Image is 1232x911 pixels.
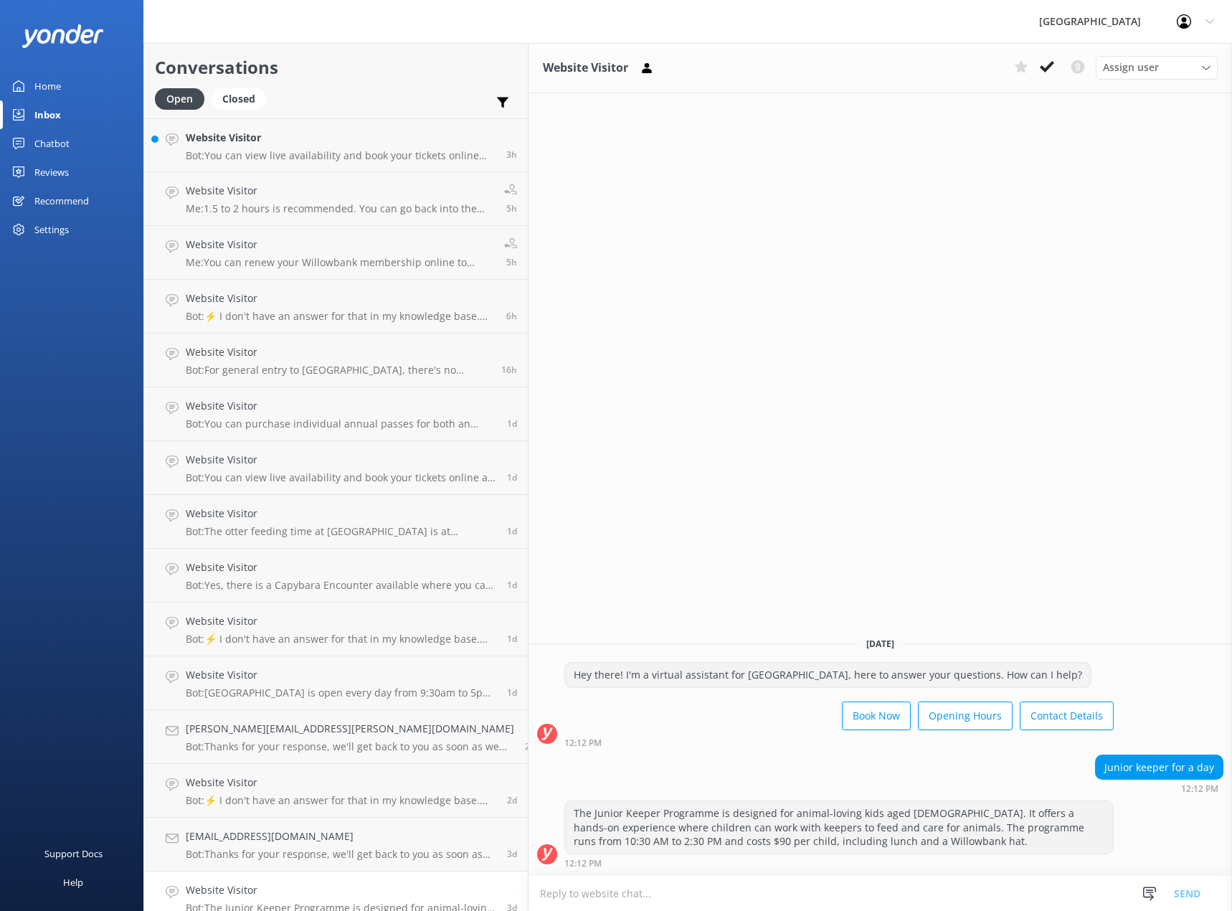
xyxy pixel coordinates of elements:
div: The Junior Keeper Programme is designed for animal-loving kids aged [DEMOGRAPHIC_DATA]. It offers... [565,801,1113,854]
h4: Website Visitor [186,667,496,683]
div: Chatbot [34,129,70,158]
div: Home [34,72,61,100]
p: Bot: You can purchase individual annual passes for both an adult and a child. The Adult Annual Pa... [186,417,496,430]
span: Sep 22 2025 03:58pm (UTC +12:00) Pacific/Auckland [507,686,517,699]
div: Sep 21 2025 12:12pm (UTC +12:00) Pacific/Auckland [564,737,1114,747]
p: Bot: ⚡ I don't have an answer for that in my knowledge base. Please try and rephrase your questio... [186,310,496,323]
button: Contact Details [1020,702,1114,730]
button: Opening Hours [918,702,1013,730]
p: Bot: Thanks for your response, we'll get back to you as soon as we can during opening hours. [186,848,496,861]
h4: Website Visitor [186,560,496,575]
a: Website VisitorBot:You can view live availability and book your tickets online at [URL][DOMAIN_NA... [144,441,528,495]
a: [EMAIL_ADDRESS][DOMAIN_NAME]Bot:Thanks for your response, we'll get back to you as soon as we can... [144,818,528,872]
h3: Website Visitor [543,59,628,77]
img: yonder-white-logo.png [22,24,104,48]
span: Sep 23 2025 11:08am (UTC +12:00) Pacific/Auckland [507,471,517,483]
p: Me: You can renew your Willowbank membership online to receive a 10% discount at [URL][DOMAIN_NAM... [186,256,493,269]
p: Bot: For general entry to [GEOGRAPHIC_DATA], there's no requirement to pre-book tickets for a spe... [186,364,491,377]
div: Junior keeper for a day [1096,755,1223,780]
a: Open [155,90,212,106]
h4: Website Visitor [186,613,496,629]
strong: 12:12 PM [564,739,602,747]
div: Settings [34,215,69,244]
span: Sep 24 2025 09:29am (UTC +12:00) Pacific/Auckland [506,202,517,214]
h4: [PERSON_NAME][EMAIL_ADDRESS][PERSON_NAME][DOMAIN_NAME] [186,721,514,737]
div: Closed [212,88,266,110]
a: Website VisitorBot:[GEOGRAPHIC_DATA] is open every day from 9:30am to 5pm, except on [DATE], when... [144,656,528,710]
a: Website VisitorBot:⚡ I don't have an answer for that in my knowledge base. Please try and rephras... [144,764,528,818]
span: Sep 22 2025 09:33pm (UTC +12:00) Pacific/Auckland [507,579,517,591]
a: Website VisitorMe:You can renew your Willowbank membership online to receive a 10% discount at [U... [144,226,528,280]
span: Sep 23 2025 07:53am (UTC +12:00) Pacific/Auckland [507,525,517,537]
p: Bot: ⚡ I don't have an answer for that in my knowledge base. Please try and rephrase your questio... [186,794,496,807]
div: Help [63,868,83,897]
h4: Website Visitor [186,882,496,898]
p: Bot: You can view live availability and book your tickets online at [URL][DOMAIN_NAME]. Tickets c... [186,471,496,484]
div: Assign User [1096,56,1218,79]
p: Me: 1.5 to 2 hours is recommended. You can go back into the park after your food as well. [186,202,493,215]
p: Bot: You can view live availability and book your tickets online from [URL][DOMAIN_NAME]. Tickets... [186,149,496,162]
a: Website VisitorBot:You can purchase individual annual passes for both an adult and a child. The A... [144,387,528,441]
h4: Website Visitor [186,237,493,252]
div: Sep 21 2025 12:12pm (UTC +12:00) Pacific/Auckland [564,858,1114,868]
span: Sep 24 2025 08:30am (UTC +12:00) Pacific/Auckland [506,310,517,322]
span: Sep 22 2025 08:37am (UTC +12:00) Pacific/Auckland [507,794,517,806]
p: Bot: Yes, there is a Capybara Encounter available where you can interact with capybaras. You can ... [186,579,496,592]
div: Hey there! I'm a virtual assistant for [GEOGRAPHIC_DATA], here to answer your questions. How can ... [565,663,1091,687]
a: Website VisitorBot:⚡ I don't have an answer for that in my knowledge base. Please try and rephras... [144,603,528,656]
div: Recommend [34,187,89,215]
p: Bot: [GEOGRAPHIC_DATA] is open every day from 9:30am to 5pm, except on [DATE], when we are closed... [186,686,496,699]
p: Bot: The otter feeding time at [GEOGRAPHIC_DATA] is at 10:45am. [186,525,496,538]
strong: 12:12 PM [564,859,602,868]
div: Reviews [34,158,69,187]
span: Sep 24 2025 09:22am (UTC +12:00) Pacific/Auckland [506,256,517,268]
span: Sep 24 2025 11:12am (UTC +12:00) Pacific/Auckland [506,148,517,161]
h4: Website Visitor [186,775,496,790]
span: Sep 21 2025 12:37pm (UTC +12:00) Pacific/Auckland [507,848,517,860]
div: Inbox [34,100,61,129]
h4: Website Visitor [186,506,496,521]
h4: Website Visitor [186,183,493,199]
span: Sep 22 2025 09:20am (UTC +12:00) Pacific/Auckland [525,740,535,752]
h4: Website Visitor [186,398,496,414]
a: Website VisitorBot:The otter feeding time at [GEOGRAPHIC_DATA] is at 10:45am.1d [144,495,528,549]
a: Website VisitorBot:⚡ I don't have an answer for that in my knowledge base. Please try and rephras... [144,280,528,334]
h4: Website Visitor [186,291,496,306]
a: [PERSON_NAME][EMAIL_ADDRESS][PERSON_NAME][DOMAIN_NAME]Bot:Thanks for your response, we'll get bac... [144,710,528,764]
strong: 12:12 PM [1181,785,1218,793]
p: Bot: Thanks for your response, we'll get back to you as soon as we can during opening hours. [186,740,514,753]
div: Support Docs [44,839,103,868]
span: Sep 23 2025 10:17pm (UTC +12:00) Pacific/Auckland [501,364,517,376]
h2: Conversations [155,54,517,81]
h4: Website Visitor [186,452,496,468]
span: Sep 23 2025 12:15pm (UTC +12:00) Pacific/Auckland [507,417,517,430]
button: Book Now [842,702,911,730]
div: Sep 21 2025 12:12pm (UTC +12:00) Pacific/Auckland [1095,783,1223,793]
a: Website VisitorBot:Yes, there is a Capybara Encounter available where you can interact with capyb... [144,549,528,603]
span: [DATE] [858,638,903,650]
a: Website VisitorMe:1.5 to 2 hours is recommended. You can go back into the park after your food as... [144,172,528,226]
h4: Website Visitor [186,130,496,146]
a: Website VisitorBot:For general entry to [GEOGRAPHIC_DATA], there's no requirement to pre-book tic... [144,334,528,387]
span: Assign user [1103,60,1159,75]
a: Website VisitorBot:You can view live availability and book your tickets online from [URL][DOMAIN_... [144,118,528,172]
h4: [EMAIL_ADDRESS][DOMAIN_NAME] [186,829,496,844]
p: Bot: ⚡ I don't have an answer for that in my knowledge base. Please try and rephrase your questio... [186,633,496,646]
h4: Website Visitor [186,344,491,360]
span: Sep 22 2025 07:36pm (UTC +12:00) Pacific/Auckland [507,633,517,645]
div: Open [155,88,204,110]
a: Closed [212,90,273,106]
